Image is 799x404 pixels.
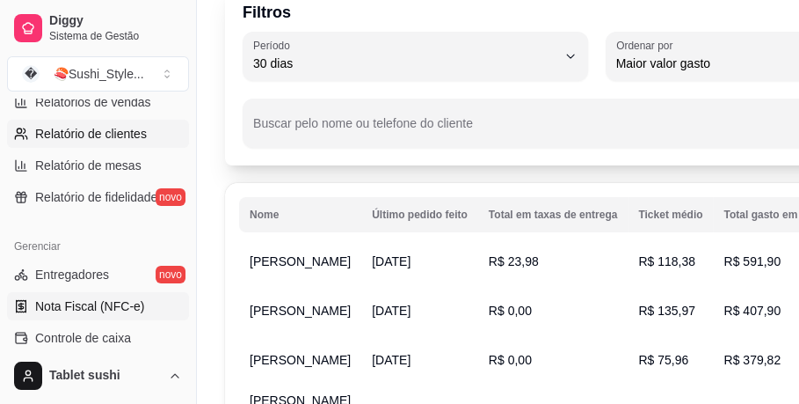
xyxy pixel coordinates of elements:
span: Diggy [49,13,182,29]
a: Controle de caixa [7,324,189,352]
span: � [22,65,40,83]
th: Ticket médio [628,197,713,232]
span: [DATE] [372,304,410,318]
span: Tablet sushi [49,368,161,384]
a: Relatório de fidelidadenovo [7,183,189,211]
span: 30 dias [253,55,556,72]
div: Gerenciar [7,232,189,261]
span: R$ 0,00 [489,353,532,367]
span: Relatórios de vendas [35,93,151,111]
div: 🍣Sushi_Style ... [54,65,144,83]
span: R$ 0,00 [489,304,532,318]
span: Sistema de Gestão [49,29,182,43]
span: Relatório de fidelidade [35,188,157,206]
span: R$ 75,96 [638,353,688,367]
button: Select a team [7,56,189,92]
span: [DATE] [372,353,410,367]
span: [PERSON_NAME] [250,304,351,318]
a: Nota Fiscal (NFC-e) [7,292,189,320]
th: Último pedido feito [361,197,478,232]
span: R$ 135,97 [638,304,695,318]
span: Nota Fiscal (NFC-e) [35,297,144,315]
span: Relatório de clientes [35,125,147,143]
a: Relatório de mesas [7,151,189,180]
span: Controle de caixa [35,329,131,347]
th: Nome [239,197,361,232]
label: Período [253,38,295,53]
span: R$ 23,98 [489,254,539,268]
button: Período30 dias [243,32,588,81]
span: R$ 118,38 [638,254,695,268]
span: [DATE] [372,254,410,268]
a: Entregadoresnovo [7,261,189,289]
span: [PERSON_NAME] [250,353,351,367]
span: [PERSON_NAME] [250,254,351,268]
span: R$ 591,90 [723,254,781,268]
span: R$ 407,90 [723,304,781,318]
span: Entregadores [35,266,109,283]
a: Relatório de clientes [7,120,189,148]
a: DiggySistema de Gestão [7,7,189,49]
th: Total em taxas de entrega [478,197,628,232]
a: Relatórios de vendas [7,88,189,116]
label: Ordenar por [616,38,679,53]
span: Relatório de mesas [35,157,142,174]
button: Tablet sushi [7,355,189,397]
